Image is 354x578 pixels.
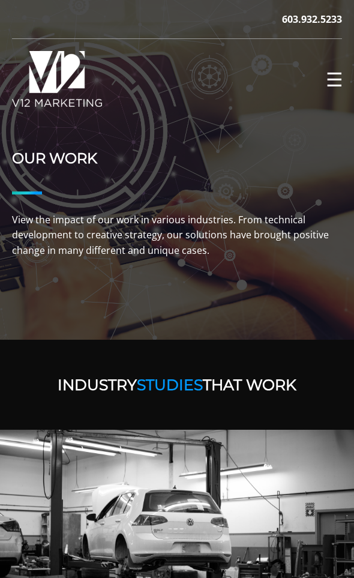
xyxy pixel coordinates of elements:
[12,150,342,167] h1: OUR WORK
[282,13,342,26] a: 603.932.5233
[12,212,342,259] p: View the impact of our work in various industries. From technical development to creative strateg...
[326,70,343,89] span: ☰
[137,376,203,394] span: STUDIES
[12,51,102,107] img: V12 MARKETING Logo New Hampshire Marketing Agency
[294,520,354,578] iframe: Chat Widget
[326,70,342,88] button: Primary Menu☰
